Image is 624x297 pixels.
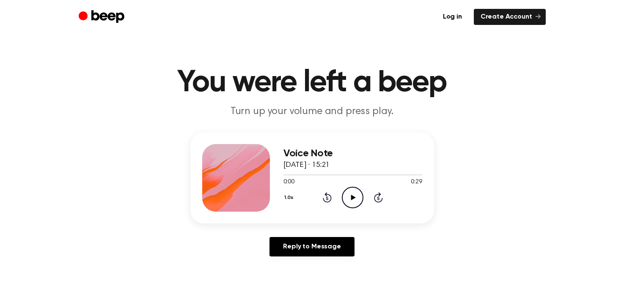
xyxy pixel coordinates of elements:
[474,9,546,25] a: Create Account
[283,178,294,187] span: 0:00
[283,161,330,169] span: [DATE] · 15:21
[283,191,297,205] button: 1.0x
[269,237,354,256] a: Reply to Message
[150,105,475,119] p: Turn up your volume and press play.
[79,9,126,25] a: Beep
[411,178,422,187] span: 0:29
[283,148,422,159] h3: Voice Note
[436,9,469,25] a: Log in
[96,68,529,98] h1: You were left a beep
